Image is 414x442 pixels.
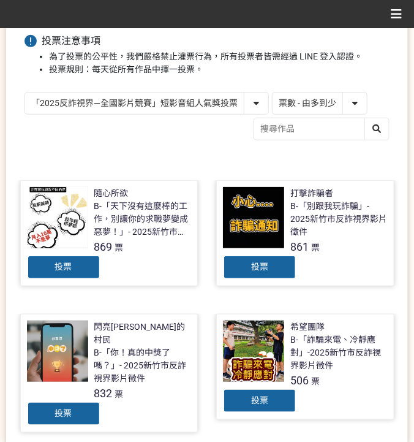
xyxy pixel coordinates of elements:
div: 打擊詐騙者 [290,187,333,200]
span: 票 [115,243,124,253]
div: 希望團隊 [290,321,325,333]
div: 隨心所欲 [94,187,129,200]
span: 869 [94,240,113,253]
div: B-「詐騙來電、冷靜應對」-2025新竹市反詐視界影片徵件 [290,333,388,372]
span: 票 [115,389,124,399]
a: 隨心所欲B-「天下沒有這麼棒的工作，別讓你的求職夢變成惡夢！」- 2025新竹市反詐視界影片徵件869票投票 [20,180,198,286]
span: 832 [94,387,113,400]
li: 投票規則：每天從所有作品中擇一投票。 [49,63,390,76]
span: 票 [311,376,320,386]
a: 打擊詐騙者B-「別跟我玩詐騙」- 2025新竹市反詐視界影片徵件861票投票 [216,180,394,286]
span: 投票注意事項 [42,35,100,47]
span: 投票 [251,395,268,405]
span: 投票 [55,262,72,272]
div: 閃亮[PERSON_NAME]的村民 [94,321,192,346]
span: 投票 [251,262,268,272]
div: B-「天下沒有這麼棒的工作，別讓你的求職夢變成惡夢！」- 2025新竹市反詐視界影片徵件 [94,200,192,238]
span: 票 [311,243,320,253]
div: B-「別跟我玩詐騙」- 2025新竹市反詐視界影片徵件 [290,200,388,238]
a: 希望團隊B-「詐騙來電、冷靜應對」-2025新竹市反詐視界影片徵件506票投票 [216,314,394,420]
span: 投票 [55,408,72,418]
div: B-「你！真的中獎了嗎？」- 2025新竹市反詐視界影片徵件 [94,346,192,385]
span: 506 [290,374,309,387]
a: 閃亮[PERSON_NAME]的村民B-「你！真的中獎了嗎？」- 2025新竹市反詐視界影片徵件832票投票 [20,314,198,433]
span: 861 [290,240,309,253]
li: 為了投票的公平性，我們嚴格禁止灌票行為，所有投票者皆需經過 LINE 登入認證。 [49,50,390,63]
input: 搜尋作品 [254,118,389,140]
